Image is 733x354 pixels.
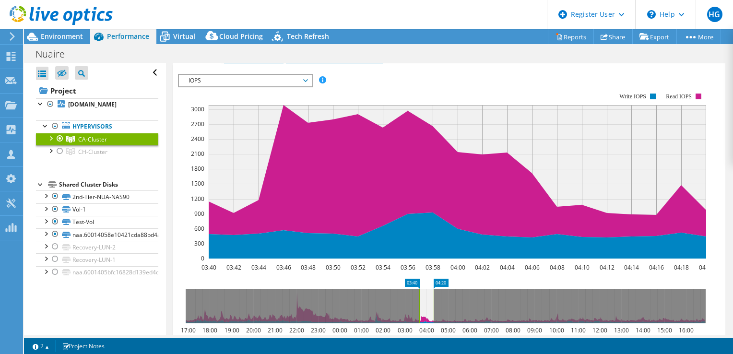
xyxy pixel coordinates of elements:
text: 03:58 [425,263,440,271]
text: 21:00 [267,326,282,334]
span: Performance [107,32,149,41]
text: 04:06 [524,263,539,271]
text: 02:00 [375,326,390,334]
span: HG [707,7,722,22]
text: 10:00 [549,326,564,334]
text: 2400 [191,135,204,143]
div: Shared Cluster Disks [59,179,158,190]
text: 13:00 [614,326,628,334]
h1: Nuaire [31,49,80,59]
a: Project Notes [55,340,111,352]
text: 03:42 [226,263,241,271]
text: 04:16 [649,263,663,271]
text: 19:00 [224,326,239,334]
text: 03:46 [276,263,291,271]
text: 03:54 [375,263,390,271]
svg: \n [647,10,656,19]
span: Tech Refresh [287,32,329,41]
text: 3000 [191,105,204,113]
text: 03:48 [300,263,315,271]
text: 04:14 [624,263,638,271]
text: 04:18 [674,263,688,271]
a: Export [632,29,677,44]
text: 04:12 [599,263,614,271]
text: 09:00 [527,326,542,334]
a: Vol-1 [36,203,158,216]
text: 03:40 [201,263,216,271]
span: Virtual [173,32,195,41]
text: 2100 [191,150,204,158]
text: 300 [194,239,204,248]
text: 03:56 [400,263,415,271]
text: 04:00 [419,326,434,334]
text: 03:52 [350,263,365,271]
a: 2 [26,340,56,352]
a: [DOMAIN_NAME] [36,98,158,111]
text: 22:00 [289,326,304,334]
text: 17:00 [180,326,195,334]
a: CA-Cluster [36,133,158,145]
text: 1500 [191,179,204,188]
a: naa.60014058e10421cda88bd4a04dab24da [36,228,158,241]
a: More [676,29,721,44]
a: Test-Vol [36,216,158,228]
text: 12:00 [592,326,607,334]
text: 16:00 [678,326,693,334]
text: 04:04 [499,263,514,271]
text: Write IOPS [619,93,646,100]
a: Share [593,29,633,44]
text: 07:00 [484,326,498,334]
text: 23:00 [310,326,325,334]
span: CA-Cluster [78,135,107,143]
a: Reports [548,29,594,44]
text: Read IOPS [666,93,692,100]
a: naa.6001405bfc16828d139ed4d0cdb9e9de [36,266,158,279]
a: Recovery-LUN-2 [36,241,158,253]
text: 00:00 [332,326,347,334]
text: 04:20 [698,263,713,271]
text: 900 [194,210,204,218]
a: Hypervisors [36,120,158,133]
text: 15:00 [657,326,672,334]
text: 03:44 [251,263,266,271]
text: 05:00 [440,326,455,334]
span: CH-Cluster [78,148,107,156]
text: 04:02 [474,263,489,271]
text: 18:00 [202,326,217,334]
span: Cloud Pricing [219,32,263,41]
text: 03:00 [397,326,412,334]
text: 14:00 [635,326,650,334]
text: 20:00 [246,326,260,334]
text: 600 [194,224,204,233]
text: 0 [201,254,204,262]
span: IOPS [184,75,307,86]
a: CH-Cluster [36,145,158,158]
text: 11:00 [570,326,585,334]
a: Project [36,83,158,98]
text: 08:00 [505,326,520,334]
text: 06:00 [462,326,477,334]
a: 2nd-Tier-NUA-NAS90 [36,190,158,203]
text: 01:00 [354,326,368,334]
text: 1200 [191,195,204,203]
text: 04:10 [574,263,589,271]
span: Environment [41,32,83,41]
text: 03:50 [325,263,340,271]
b: [DOMAIN_NAME] [68,100,117,108]
text: 04:00 [450,263,465,271]
a: Recovery-LUN-1 [36,253,158,266]
text: 1800 [191,165,204,173]
text: 2700 [191,120,204,128]
text: 04:08 [549,263,564,271]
